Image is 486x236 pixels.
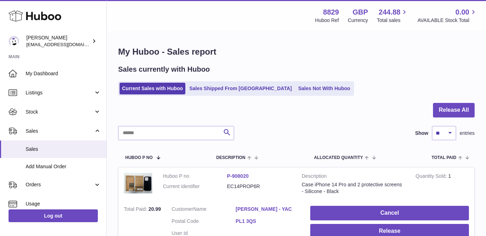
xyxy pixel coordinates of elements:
[315,17,339,24] div: Huboo Ref
[148,206,161,212] span: 20.99
[416,173,448,181] strong: Quantity Sold
[26,42,105,47] span: [EMAIL_ADDRESS][DOMAIN_NAME]
[118,65,210,74] h2: Sales currently with Huboo
[415,130,428,137] label: Show
[125,155,153,160] span: Huboo P no
[118,46,475,57] h1: My Huboo - Sales report
[9,36,19,46] img: commandes@kpmatech.com
[296,83,353,94] a: Sales Not With Huboo
[26,34,90,48] div: [PERSON_NAME]
[187,83,294,94] a: Sales Shipped From [GEOGRAPHIC_DATA]
[26,128,94,135] span: Sales
[227,183,291,190] dd: EC14PROP6R
[227,173,249,179] a: P-908020
[353,7,368,17] strong: GBP
[379,7,400,17] span: 244.88
[26,146,101,153] span: Sales
[236,206,300,213] a: [PERSON_NAME] - YAC
[26,109,94,115] span: Stock
[163,173,227,180] dt: Huboo P no
[120,83,185,94] a: Current Sales with Huboo
[417,17,477,24] span: AVAILABLE Stock Total
[377,17,408,24] span: Total sales
[163,183,227,190] dt: Current identifier
[171,206,193,212] span: Customer
[432,155,456,160] span: Total paid
[310,206,469,220] button: Cancel
[26,181,94,188] span: Orders
[26,89,94,96] span: Listings
[348,17,368,24] div: Currency
[302,173,405,181] strong: Description
[216,155,245,160] span: Description
[26,70,101,77] span: My Dashboard
[26,201,101,207] span: Usage
[417,7,477,24] a: 0.00 AVAILABLE Stock Total
[124,173,152,193] img: 88291703779368.png
[377,7,408,24] a: 244.88 Total sales
[26,163,101,170] span: Add Manual Order
[314,155,363,160] span: ALLOCATED Quantity
[455,7,469,17] span: 0.00
[124,206,148,214] strong: Total Paid
[171,218,236,226] dt: Postal Code
[171,206,236,214] dt: Name
[323,7,339,17] strong: 8829
[410,168,474,201] td: 1
[236,218,300,225] a: PL1 3QS
[302,181,405,195] div: Case iPhone 14 Pro and 2 protective screens - Silicone - Black
[9,209,98,222] a: Log out
[433,103,475,117] button: Release All
[460,130,475,137] span: entries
